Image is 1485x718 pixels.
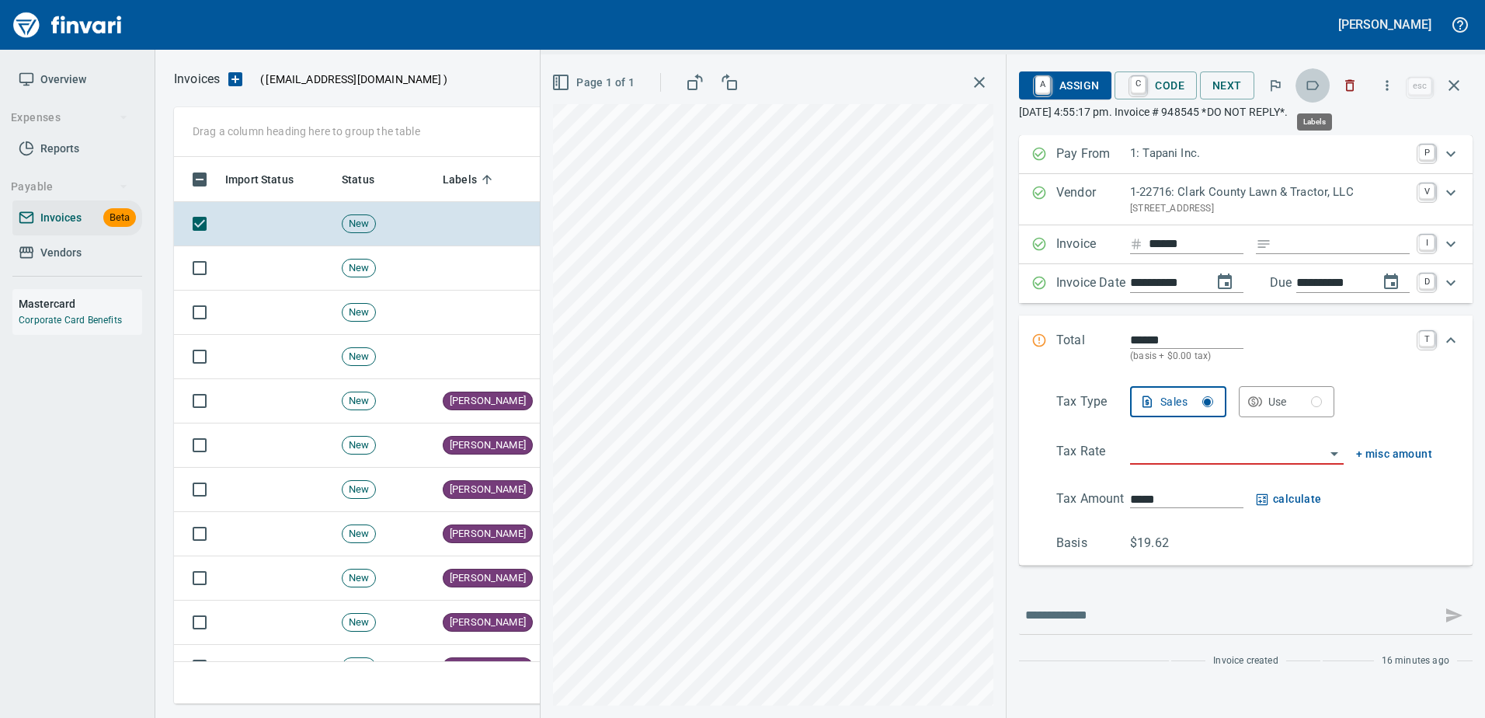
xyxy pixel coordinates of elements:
[1338,16,1431,33] h5: [PERSON_NAME]
[1370,68,1404,103] button: More
[1213,654,1278,669] span: Invoice created
[264,71,443,87] span: [EMAIL_ADDRESS][DOMAIN_NAME]
[5,173,134,201] button: Payable
[1056,490,1130,509] p: Tax Amount
[534,202,619,246] td: [DATE]
[11,108,128,127] span: Expenses
[1130,534,1204,552] p: $19.62
[443,170,477,189] span: Labels
[1130,386,1226,417] button: Sales
[1019,174,1473,225] div: Expand
[1056,183,1130,216] p: Vendor
[1019,225,1473,264] div: Expand
[1419,235,1435,250] a: I
[343,305,375,320] span: New
[1019,104,1473,120] p: [DATE] 4:55:17 pm. Invoice # 948545 *DO NOT REPLY*.
[1268,392,1323,412] div: Use
[1130,235,1142,253] svg: Invoice number
[40,139,79,159] span: Reports
[12,200,142,235] a: InvoicesBeta
[1419,183,1435,199] a: V
[343,660,375,674] span: New
[534,379,619,423] td: [DATE]
[1419,145,1435,160] a: P
[443,571,532,586] span: [PERSON_NAME]
[251,71,447,87] p: ( )
[225,170,314,189] span: Import Status
[1130,349,1410,364] p: (basis + $0.00 tax)
[443,483,532,497] span: [PERSON_NAME]
[1333,68,1367,103] button: Discard
[1056,145,1130,165] p: Pay From
[1019,135,1473,174] div: Expand
[1130,183,1410,201] p: 1-22716: Clark County Lawn & Tractor, LLC
[1130,201,1410,217] p: [STREET_ADDRESS]
[343,261,375,276] span: New
[1372,263,1410,301] button: change due date
[443,660,532,674] span: [PERSON_NAME]
[534,468,619,512] td: [DATE]
[443,394,532,409] span: [PERSON_NAME]
[534,291,619,335] td: [DATE]
[534,335,619,379] td: [DATE]
[11,177,128,197] span: Payable
[1256,490,1322,509] button: calculate
[1127,72,1184,99] span: Code
[19,295,142,312] h6: Mastercard
[1056,274,1130,294] p: Invoice Date
[534,645,619,689] td: [DATE]
[1131,76,1146,93] a: C
[343,217,375,232] span: New
[103,209,136,227] span: Beta
[343,350,375,364] span: New
[1056,442,1130,465] p: Tax Rate
[1200,71,1254,100] button: Next
[1404,67,1473,104] span: Close invoice
[548,68,641,97] button: Page 1 of 1
[225,170,294,189] span: Import Status
[1019,71,1111,99] button: AAssign
[174,70,220,89] p: Invoices
[40,208,82,228] span: Invoices
[534,246,619,291] td: [DATE]
[1035,76,1050,93] a: A
[1382,654,1449,669] span: 16 minutes ago
[534,423,619,468] td: [DATE]
[1334,12,1435,37] button: [PERSON_NAME]
[443,438,532,453] span: [PERSON_NAME]
[555,73,635,92] span: Page 1 of 1
[1323,443,1345,465] button: Open
[1056,331,1130,364] p: Total
[342,170,395,189] span: Status
[1056,534,1130,552] p: Basis
[12,131,142,166] a: Reports
[1239,386,1335,417] button: Use
[1160,392,1213,412] div: Sales
[534,601,619,645] td: [DATE]
[1270,274,1344,292] p: Due
[174,70,220,89] nav: breadcrumb
[1256,236,1271,252] svg: Invoice description
[1356,444,1432,464] button: + misc amount
[1019,380,1473,566] div: Expand
[19,315,122,326] a: Corporate Card Benefits
[1130,145,1410,162] p: 1: Tapani Inc.
[534,512,619,556] td: [DATE]
[1031,72,1099,99] span: Assign
[534,556,619,601] td: [DATE]
[1019,315,1473,380] div: Expand
[1419,331,1435,347] a: T
[443,527,532,542] span: [PERSON_NAME]
[12,235,142,270] a: Vendors
[343,571,375,586] span: New
[443,170,497,189] span: Labels
[1019,264,1473,303] div: Expand
[342,170,374,189] span: Status
[343,394,375,409] span: New
[343,615,375,630] span: New
[1056,392,1130,417] p: Tax Type
[12,62,142,97] a: Overview
[1408,78,1431,95] a: esc
[1435,597,1473,634] span: This records your message into the invoice and notifies anyone mentioned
